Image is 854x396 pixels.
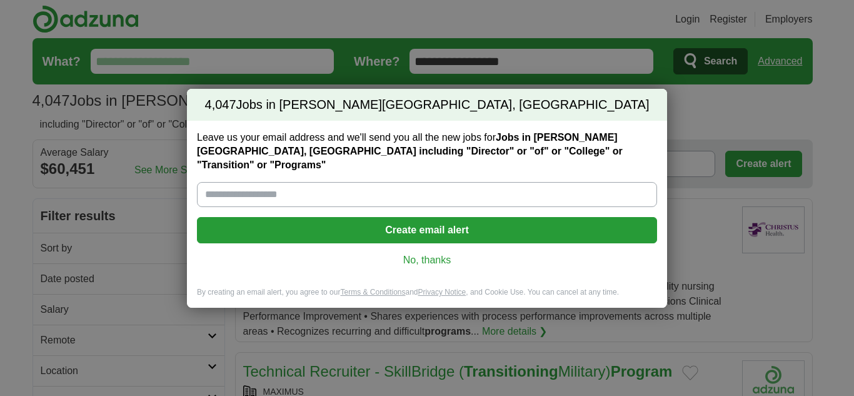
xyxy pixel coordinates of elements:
[340,288,405,297] a: Terms & Conditions
[187,287,667,308] div: By creating an email alert, you agree to our and , and Cookie Use. You can cancel at any time.
[197,131,657,172] label: Leave us your email address and we'll send you all the new jobs for
[205,96,236,114] span: 4,047
[187,89,667,121] h2: Jobs in [PERSON_NAME][GEOGRAPHIC_DATA], [GEOGRAPHIC_DATA]
[207,253,647,267] a: No, thanks
[197,217,657,243] button: Create email alert
[197,132,623,170] strong: Jobs in [PERSON_NAME][GEOGRAPHIC_DATA], [GEOGRAPHIC_DATA] including "Director" or "of" or "Colleg...
[418,288,466,297] a: Privacy Notice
